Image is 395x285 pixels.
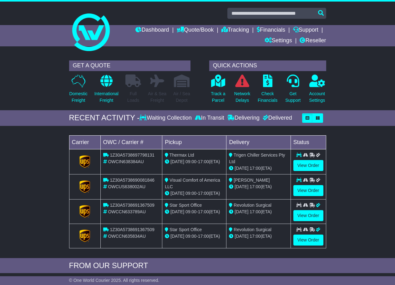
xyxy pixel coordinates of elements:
[110,178,154,183] span: 1Z30A5738690081846
[165,233,224,240] div: - (ETA)
[234,227,271,232] span: Revolution Surgical
[79,205,90,218] img: GetCarrierServiceLogo
[198,191,209,196] span: 17:00
[234,178,270,183] span: [PERSON_NAME]
[69,74,88,107] a: DomesticFreight
[250,166,261,171] span: 17:00
[291,135,326,149] td: Status
[293,185,323,196] a: View Order
[170,159,184,164] span: [DATE]
[285,74,301,107] a: GetSupport
[125,91,141,104] p: Full Loads
[165,209,224,215] div: - (ETA)
[170,203,202,208] span: Star Sport Office
[209,60,326,71] div: QUICK ACTIONS
[79,180,90,193] img: GetCarrierServiceLogo
[234,91,250,104] p: Network Delays
[229,153,285,164] span: Trigen Chiller Services Pty Ltd
[165,158,224,165] div: - (ETA)
[185,191,196,196] span: 09:00
[293,25,318,36] a: Support
[261,115,292,122] div: Delivered
[185,234,196,239] span: 09:00
[265,36,292,46] a: Settings
[177,25,214,36] a: Quote/Book
[211,91,225,104] p: Track a Parcel
[170,227,202,232] span: Star Sport Office
[165,178,220,189] span: Visual Comfort of America LLC
[148,91,166,104] p: Air & Sea Freight
[69,278,160,283] span: © One World Courier 2025. All rights reserved.
[250,234,261,239] span: 17:00
[221,25,249,36] a: Tracking
[79,155,90,168] img: GetCarrierServiceLogo
[293,235,323,246] a: View Order
[300,36,326,46] a: Reseller
[108,234,146,239] span: OWCCN635834AU
[69,135,100,149] td: Carrier
[110,153,154,158] span: 1Z30A5738697798131
[170,153,194,158] span: Thermax Ltd
[235,184,248,189] span: [DATE]
[210,74,225,107] a: Track aParcel
[309,74,326,107] a: AccountSettings
[79,230,90,242] img: GetCarrierServiceLogo
[94,91,119,104] p: International Freight
[257,74,278,107] a: CheckFinancials
[135,25,169,36] a: Dashboard
[165,190,224,197] div: - (ETA)
[257,25,285,36] a: Financials
[229,233,288,240] div: (ETA)
[293,210,323,221] a: View Order
[139,115,193,122] div: Waiting Collection
[234,203,271,208] span: Revolution Surgical
[198,234,209,239] span: 17:00
[293,160,323,171] a: View Order
[226,135,291,149] td: Delivery
[162,135,226,149] td: Pickup
[235,209,248,214] span: [DATE]
[250,184,261,189] span: 17:00
[250,209,261,214] span: 17:00
[229,165,288,172] div: (ETA)
[170,209,184,214] span: [DATE]
[69,261,326,270] div: FROM OUR SUPPORT
[185,209,196,214] span: 09:00
[229,184,288,190] div: (ETA)
[229,209,288,215] div: (ETA)
[69,91,88,104] p: Domestic Freight
[69,60,190,71] div: GET A QUOTE
[69,113,140,122] div: RECENT ACTIVITY -
[226,115,261,122] div: Delivering
[108,209,146,214] span: OWCCN633789AU
[110,227,154,232] span: 1Z30A5738691367509
[173,91,190,104] p: Air / Sea Depot
[285,91,301,104] p: Get Support
[108,184,145,189] span: OWCUS638002AU
[94,74,119,107] a: InternationalFreight
[185,159,196,164] span: 09:00
[100,135,162,149] td: OWC / Carrier #
[170,234,184,239] span: [DATE]
[193,115,226,122] div: In Transit
[235,234,248,239] span: [DATE]
[110,203,154,208] span: 1Z30A5738691367509
[170,191,184,196] span: [DATE]
[108,159,144,164] span: OWCIN638384AU
[234,74,251,107] a: NetworkDelays
[309,91,325,104] p: Account Settings
[258,91,277,104] p: Check Financials
[198,209,209,214] span: 17:00
[198,159,209,164] span: 17:00
[235,166,248,171] span: [DATE]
